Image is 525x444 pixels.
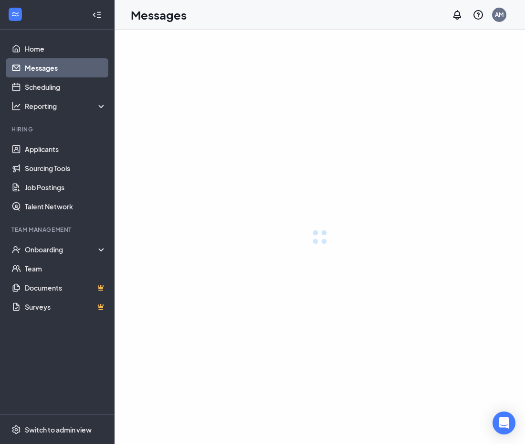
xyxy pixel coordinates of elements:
a: Home [25,39,106,58]
a: DocumentsCrown [25,278,106,297]
svg: Notifications [451,9,463,21]
div: Hiring [11,125,105,133]
div: AM [495,11,504,19]
svg: Collapse [92,10,102,20]
a: Job Postings [25,178,106,197]
a: Talent Network [25,197,106,216]
svg: Analysis [11,101,21,111]
a: SurveysCrown [25,297,106,316]
svg: QuestionInfo [472,9,484,21]
div: Onboarding [25,245,107,254]
a: Team [25,259,106,278]
div: Switch to admin view [25,425,92,434]
a: Applicants [25,140,106,159]
div: Team Management [11,226,105,234]
h1: Messages [131,7,187,23]
svg: WorkstreamLogo [10,10,20,19]
svg: UserCheck [11,245,21,254]
div: Open Intercom Messenger [493,412,515,434]
div: Reporting [25,101,107,111]
a: Scheduling [25,77,106,97]
a: Messages [25,58,106,77]
svg: Settings [11,425,21,434]
a: Sourcing Tools [25,159,106,178]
